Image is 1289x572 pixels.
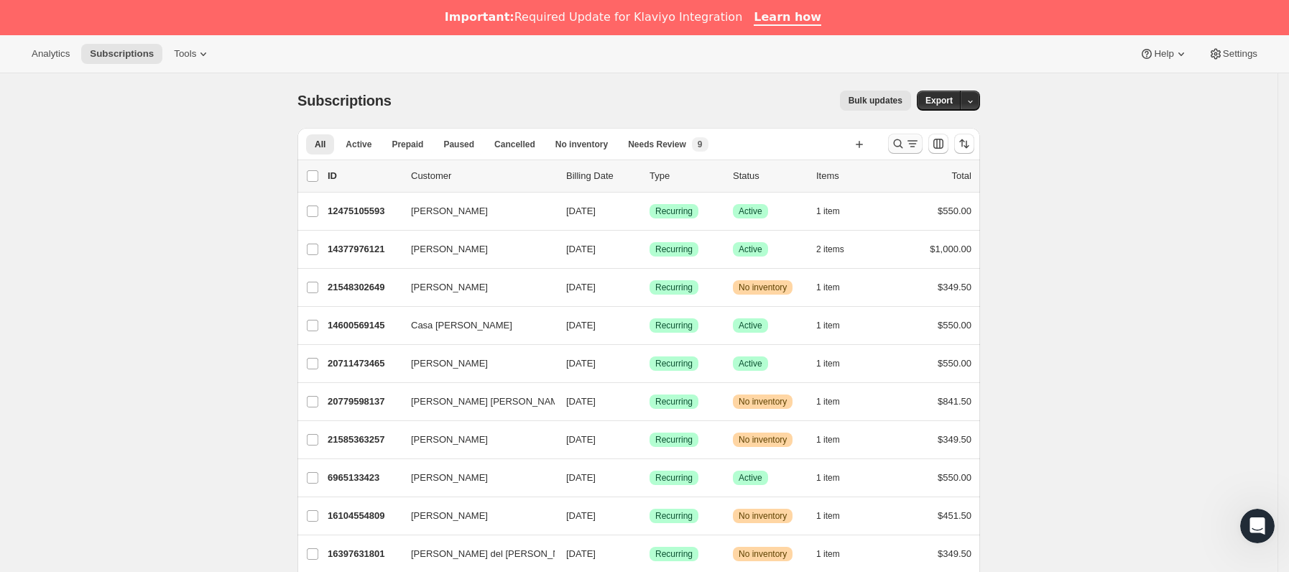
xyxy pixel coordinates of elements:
a: Learn how [754,10,821,26]
button: [PERSON_NAME] [402,352,546,375]
span: All [315,139,325,150]
button: Analytics [23,44,78,64]
button: [PERSON_NAME] [402,466,546,489]
span: 1 item [816,510,840,522]
span: Paused [443,139,474,150]
div: 20711473465[PERSON_NAME][DATE]LogradoRecurringLogradoActive1 item$550.00 [328,354,971,374]
span: Casa [PERSON_NAME] [411,318,512,333]
div: 16397631801[PERSON_NAME] del [PERSON_NAME] [PERSON_NAME][DATE]LogradoRecurringAdvertenciaNo inven... [328,544,971,564]
span: Subscriptions [90,48,154,60]
button: Help [1131,44,1196,64]
div: IDCustomerBilling DateTypeStatusItemsTotal [328,169,971,183]
iframe: Intercom live chat [1240,509,1275,543]
p: 16104554809 [328,509,399,523]
button: Bulk updates [840,91,911,111]
span: 1 item [816,358,840,369]
span: Analytics [32,48,70,60]
span: [DATE] [566,510,596,521]
span: [PERSON_NAME] del [PERSON_NAME] [PERSON_NAME] [411,547,662,561]
button: 1 item [816,544,856,564]
b: Important: [445,10,514,24]
p: 14600569145 [328,318,399,333]
span: No inventory [739,548,787,560]
span: [DATE] [566,396,596,407]
span: [DATE] [566,358,596,369]
span: Active [739,206,762,217]
span: [PERSON_NAME] [411,509,488,523]
span: [DATE] [566,472,596,483]
button: [PERSON_NAME] del [PERSON_NAME] [PERSON_NAME] [402,543,546,566]
div: 14600569145Casa [PERSON_NAME][DATE]LogradoRecurringLogradoActive1 item$550.00 [328,315,971,336]
button: Personalizar el orden y la visibilidad de las columnas de la tabla [928,134,948,154]
span: 1 item [816,206,840,217]
div: Type [650,169,721,183]
div: 16104554809[PERSON_NAME][DATE]LogradoRecurringAdvertenciaNo inventory1 item$451.50 [328,506,971,526]
p: Customer [411,169,555,183]
span: Recurring [655,434,693,446]
button: Tools [165,44,219,64]
button: [PERSON_NAME] [402,200,546,223]
button: Subscriptions [81,44,162,64]
span: Active [739,244,762,255]
span: 1 item [816,472,840,484]
button: [PERSON_NAME] [402,238,546,261]
span: [PERSON_NAME] [411,356,488,371]
button: 2 items [816,239,860,259]
button: 1 item [816,430,856,450]
span: Recurring [655,206,693,217]
span: $550.00 [938,206,971,216]
span: No inventory [739,282,787,293]
button: Settings [1200,44,1266,64]
div: 20779598137[PERSON_NAME] [PERSON_NAME][DATE]LogradoRecurringAdvertenciaNo inventory1 item$841.50 [328,392,971,412]
span: Recurring [655,358,693,369]
button: [PERSON_NAME] [PERSON_NAME] [402,390,546,413]
button: Ordenar los resultados [954,134,974,154]
span: No inventory [739,510,787,522]
button: 1 item [816,315,856,336]
p: ID [328,169,399,183]
div: 6965133423[PERSON_NAME][DATE]LogradoRecurringLogradoActive1 item$550.00 [328,468,971,488]
span: Active [739,358,762,369]
button: 1 item [816,468,856,488]
button: [PERSON_NAME] [402,504,546,527]
span: Tools [174,48,196,60]
span: [PERSON_NAME] [411,433,488,447]
span: [DATE] [566,548,596,559]
span: Settings [1223,48,1257,60]
span: $550.00 [938,472,971,483]
span: 1 item [816,396,840,407]
button: 1 item [816,506,856,526]
span: 9 [698,139,703,150]
span: 1 item [816,320,840,331]
div: 12475105593[PERSON_NAME][DATE]LogradoRecurringLogradoActive1 item$550.00 [328,201,971,221]
span: 2 items [816,244,844,255]
span: $550.00 [938,320,971,331]
span: Active [346,139,371,150]
p: 16397631801 [328,547,399,561]
span: No inventory [739,396,787,407]
span: No inventory [555,139,608,150]
span: $349.50 [938,434,971,445]
button: [PERSON_NAME] [402,428,546,451]
div: 21585363257[PERSON_NAME][DATE]LogradoRecurringAdvertenciaNo inventory1 item$349.50 [328,430,971,450]
span: Recurring [655,244,693,255]
span: Recurring [655,510,693,522]
span: No inventory [739,434,787,446]
span: $1,000.00 [930,244,971,254]
span: [DATE] [566,244,596,254]
div: 14377976121[PERSON_NAME][DATE]LogradoRecurringLogradoActive2 items$1,000.00 [328,239,971,259]
span: [PERSON_NAME] [411,280,488,295]
p: 20711473465 [328,356,399,371]
p: 14377976121 [328,242,399,257]
button: 1 item [816,201,856,221]
button: Export [917,91,961,111]
p: 20779598137 [328,395,399,409]
button: 1 item [816,354,856,374]
span: Active [739,472,762,484]
span: 1 item [816,434,840,446]
span: [DATE] [566,282,596,292]
p: 21548302649 [328,280,399,295]
span: Needs Review [628,139,686,150]
div: Items [816,169,888,183]
p: 21585363257 [328,433,399,447]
